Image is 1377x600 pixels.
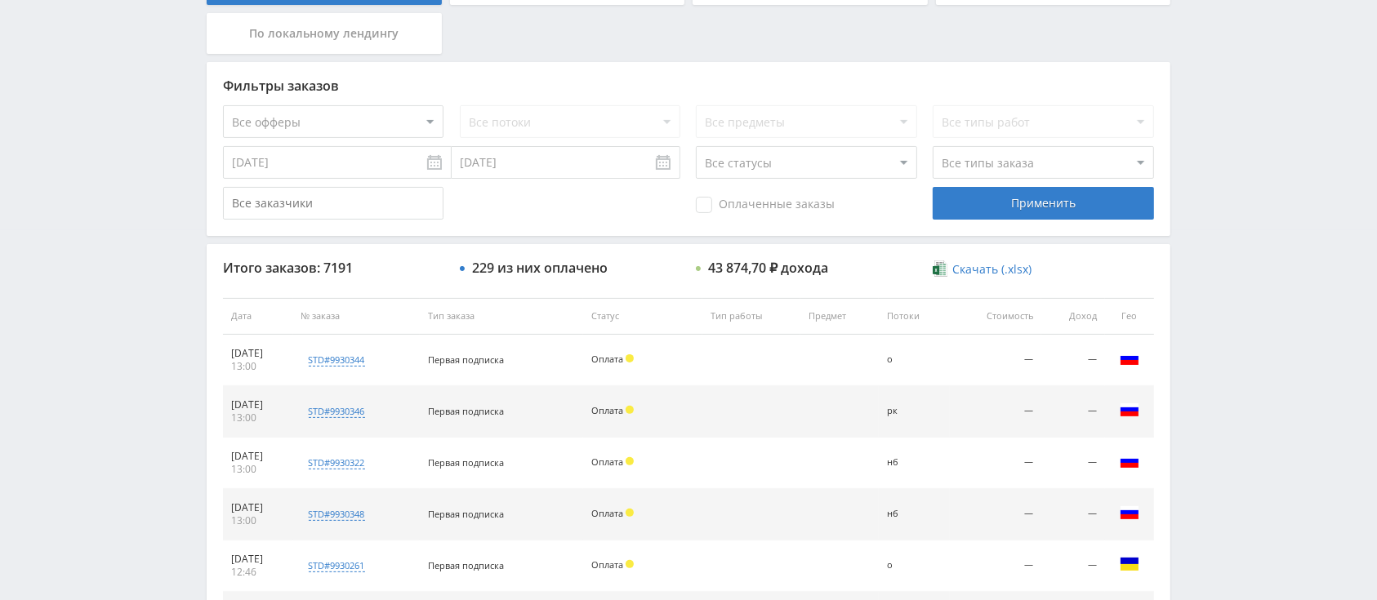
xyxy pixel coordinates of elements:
div: std#9930261 [309,559,365,572]
div: нб [887,457,942,468]
input: Все заказчики [223,187,443,220]
div: Итого заказов: 7191 [223,260,443,275]
div: о [887,560,942,571]
span: Оплата [591,507,623,519]
img: xlsx [933,260,947,277]
div: std#9930344 [309,353,365,367]
div: [DATE] [231,553,285,566]
th: Потоки [879,298,950,335]
img: rus.png [1120,349,1139,368]
td: — [950,335,1041,386]
td: — [950,489,1041,540]
td: — [1041,489,1105,540]
td: — [950,438,1041,489]
th: Статус [583,298,702,335]
span: Оплата [591,353,623,365]
div: 13:00 [231,411,285,424]
span: Оплата [591,558,623,571]
img: rus.png [1120,451,1139,471]
div: [DATE] [231,347,285,360]
div: std#9930322 [309,456,365,469]
div: [DATE] [231,450,285,463]
span: Первая подписка [428,559,504,571]
div: рк [887,406,942,416]
th: Предмет [800,298,879,335]
span: Первая подписка [428,353,504,366]
span: Холд [626,560,634,568]
span: Холд [626,354,634,362]
div: нб [887,509,942,519]
span: Холд [626,457,634,465]
span: Первая подписка [428,405,504,417]
th: № заказа [293,298,420,335]
span: Оплаченные заказы [696,197,835,213]
td: — [1041,386,1105,438]
span: Первая подписка [428,456,504,469]
th: Гео [1105,298,1154,335]
div: 43 874,70 ₽ дохода [708,260,828,275]
div: Применить [933,187,1153,220]
td: — [950,540,1041,592]
td: — [950,386,1041,438]
td: — [1041,438,1105,489]
div: [DATE] [231,501,285,514]
div: По локальному лендингу [207,13,442,54]
th: Дата [223,298,293,335]
img: rus.png [1120,503,1139,522]
div: 13:00 [231,514,285,527]
img: rus.png [1120,400,1139,420]
span: Оплата [591,404,623,416]
th: Тип работы [702,298,800,335]
div: 13:00 [231,463,285,476]
div: Фильтры заказов [223,78,1154,93]
div: 229 из них оплачено [472,260,608,275]
span: Холд [626,509,634,517]
div: 13:00 [231,360,285,373]
a: Скачать (.xlsx) [933,261,1031,278]
th: Тип заказа [420,298,583,335]
td: — [1041,540,1105,592]
span: Холд [626,406,634,414]
th: Доход [1041,298,1105,335]
div: std#9930346 [309,405,365,418]
th: Стоимость [950,298,1041,335]
div: [DATE] [231,398,285,411]
span: Скачать (.xlsx) [952,263,1032,276]
td: — [1041,335,1105,386]
span: Первая подписка [428,508,504,520]
img: ukr.png [1120,554,1139,574]
div: std#9930348 [309,508,365,521]
div: о [887,354,942,365]
span: Оплата [591,456,623,468]
div: 12:46 [231,566,285,579]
